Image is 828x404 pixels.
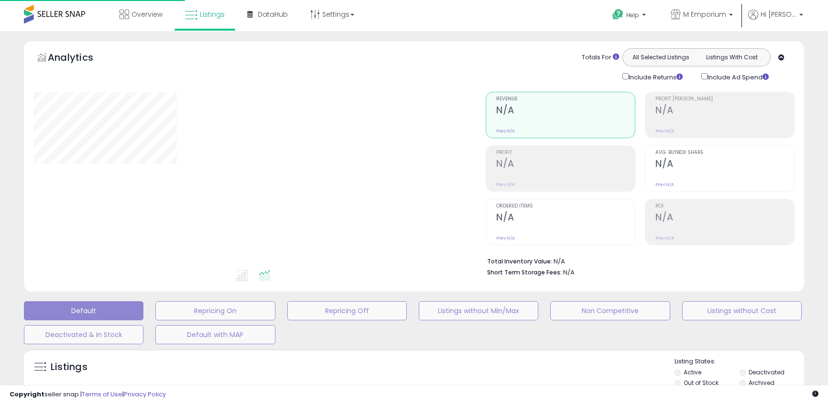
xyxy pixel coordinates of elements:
span: Avg. Buybox Share [655,150,794,155]
span: Listings [200,10,225,19]
button: Repricing Off [287,301,407,320]
span: DataHub [258,10,288,19]
button: Deactivated & In Stock [24,325,143,344]
h2: N/A [496,212,635,225]
small: Prev: N/A [496,128,515,134]
button: Default [24,301,143,320]
button: Repricing On [155,301,275,320]
span: Hi [PERSON_NAME] [761,10,796,19]
span: ROI [655,204,794,209]
div: Totals For [582,53,619,62]
b: Total Inventory Value: [487,257,552,265]
span: Revenue [496,97,635,102]
span: N/A [563,268,575,277]
small: Prev: N/A [496,235,515,241]
small: Prev: N/A [655,128,674,134]
li: N/A [487,255,787,266]
h2: N/A [655,158,794,171]
small: Prev: N/A [655,235,674,241]
h2: N/A [496,105,635,118]
button: Default with MAP [155,325,275,344]
h2: N/A [655,105,794,118]
div: Include Returns [615,71,694,82]
button: Listings With Cost [696,51,767,64]
a: Hi [PERSON_NAME] [748,10,803,31]
a: Help [605,1,655,31]
span: Profit [496,150,635,155]
small: Prev: N/A [655,182,674,187]
button: Non Competitive [550,301,670,320]
h5: Analytics [48,51,112,66]
b: Short Term Storage Fees: [487,268,562,276]
span: M Emporium [683,10,726,19]
span: Ordered Items [496,204,635,209]
i: Get Help [612,9,624,21]
div: Include Ad Spend [694,71,784,82]
div: seller snap | | [10,390,166,399]
h2: N/A [655,212,794,225]
button: All Selected Listings [625,51,697,64]
small: Prev: N/A [496,182,515,187]
button: Listings without Min/Max [419,301,538,320]
h2: N/A [496,158,635,171]
span: Overview [131,10,163,19]
span: Profit [PERSON_NAME] [655,97,794,102]
span: Help [626,11,639,19]
strong: Copyright [10,390,44,399]
button: Listings without Cost [682,301,802,320]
